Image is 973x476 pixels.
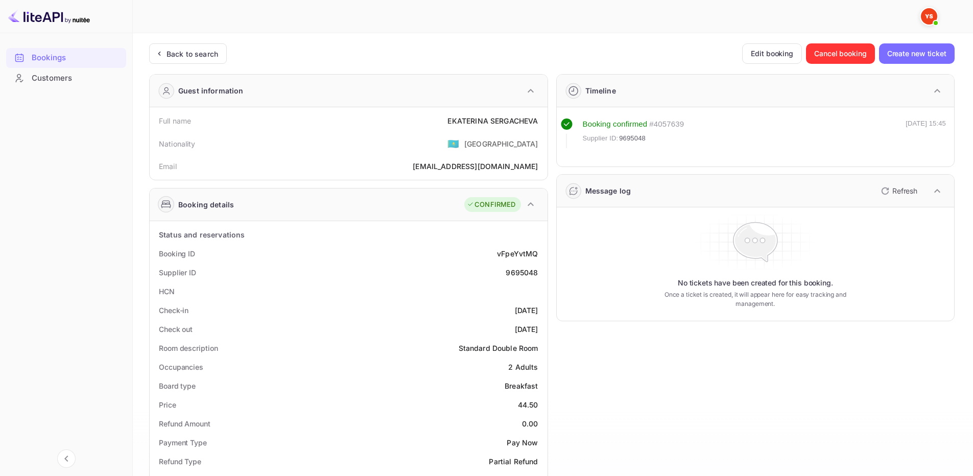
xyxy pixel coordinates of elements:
[508,362,538,372] div: 2 Adults
[649,118,684,130] div: # 4057639
[648,290,862,308] p: Once a ticket is created, it will appear here for easy tracking and management.
[6,68,126,88] div: Customers
[159,115,191,126] div: Full name
[178,199,234,210] div: Booking details
[467,200,515,210] div: CONFIRMED
[497,248,538,259] div: vFpeYvtMQ
[515,305,538,316] div: [DATE]
[906,118,946,148] div: [DATE] 15:45
[159,229,245,240] div: Status and reservations
[413,161,538,172] div: [EMAIL_ADDRESS][DOMAIN_NAME]
[515,324,538,335] div: [DATE]
[506,267,538,278] div: 9695048
[159,324,193,335] div: Check out
[619,133,646,144] span: 9695048
[159,399,176,410] div: Price
[522,418,538,429] div: 0.00
[583,133,619,144] span: Supplier ID:
[8,8,90,25] img: LiteAPI logo
[159,418,210,429] div: Refund Amount
[159,286,175,297] div: HCN
[892,185,917,196] p: Refresh
[6,68,126,87] a: Customers
[678,278,833,288] p: No tickets have been created for this booking.
[159,267,196,278] div: Supplier ID
[464,138,538,149] div: [GEOGRAPHIC_DATA]
[489,456,538,467] div: Partial Refund
[167,49,218,59] div: Back to search
[518,399,538,410] div: 44.50
[879,43,955,64] button: Create new ticket
[159,138,196,149] div: Nationality
[507,437,538,448] div: Pay Now
[32,52,121,64] div: Bookings
[505,380,538,391] div: Breakfast
[585,85,616,96] div: Timeline
[875,183,921,199] button: Refresh
[159,380,196,391] div: Board type
[447,134,459,153] span: United States
[32,73,121,84] div: Customers
[159,456,201,467] div: Refund Type
[159,248,195,259] div: Booking ID
[6,48,126,67] a: Bookings
[159,343,218,353] div: Room description
[159,437,207,448] div: Payment Type
[6,48,126,68] div: Bookings
[159,305,188,316] div: Check-in
[806,43,875,64] button: Cancel booking
[178,85,244,96] div: Guest information
[459,343,538,353] div: Standard Double Room
[447,115,538,126] div: EKATERINA SERGACHEVA
[159,161,177,172] div: Email
[159,362,203,372] div: Occupancies
[57,449,76,468] button: Collapse navigation
[921,8,937,25] img: Yandex Support
[742,43,802,64] button: Edit booking
[585,185,631,196] div: Message log
[583,118,648,130] div: Booking confirmed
